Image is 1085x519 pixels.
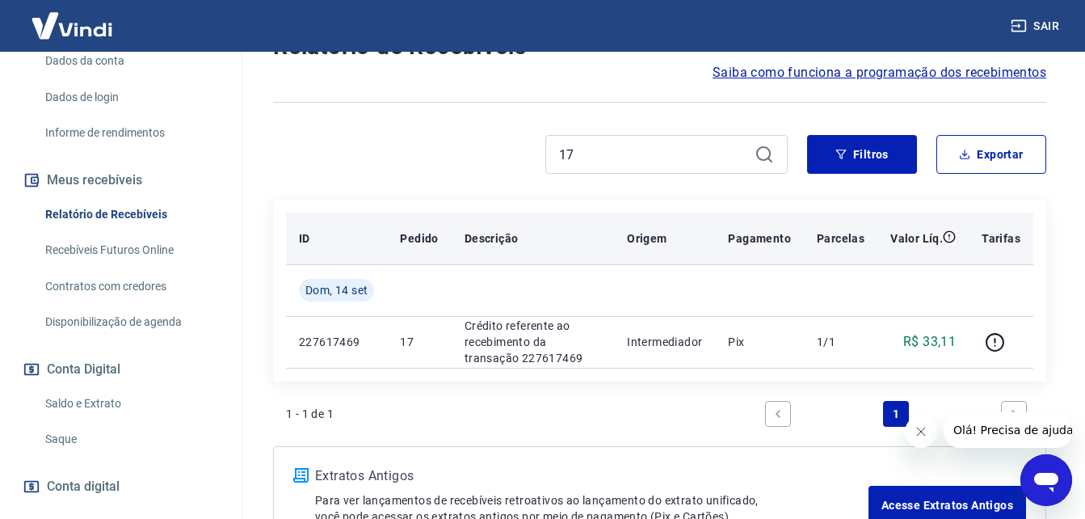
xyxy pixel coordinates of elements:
[559,142,748,167] input: Busque pelo número do pedido
[1007,11,1066,41] button: Sair
[627,230,667,247] p: Origem
[10,11,136,24] span: Olá! Precisa de ajuda?
[883,401,909,427] a: Page 1 is your current page
[936,135,1046,174] button: Exportar
[465,318,601,366] p: Crédito referente ao recebimento da transação 227617469
[305,282,368,298] span: Dom, 14 set
[817,334,864,350] p: 1/1
[465,230,519,247] p: Descrição
[39,198,222,231] a: Relatório de Recebíveis
[400,334,438,350] p: 17
[293,468,309,483] img: ícone
[39,81,222,114] a: Dados de login
[39,44,222,78] a: Dados da conta
[765,401,791,427] a: Previous page
[1001,401,1027,427] a: Next page
[286,406,334,422] p: 1 - 1 de 1
[627,334,702,350] p: Intermediador
[299,334,374,350] p: 227617469
[807,135,917,174] button: Filtros
[944,412,1072,448] iframe: Mensagem da empresa
[39,234,222,267] a: Recebíveis Futuros Online
[759,395,1033,433] ul: Pagination
[400,230,438,247] p: Pedido
[47,475,120,498] span: Conta digital
[890,230,943,247] p: Valor Líq.
[728,230,791,247] p: Pagamento
[905,416,937,448] iframe: Fechar mensagem
[39,306,222,339] a: Disponibilização de agenda
[19,352,222,387] button: Conta Digital
[903,332,956,352] p: R$ 33,11
[19,162,222,198] button: Meus recebíveis
[39,116,222,150] a: Informe de rendimentos
[299,230,310,247] p: ID
[1020,454,1072,506] iframe: Botão para abrir a janela de mensagens
[315,466,868,486] p: Extratos Antigos
[39,387,222,420] a: Saldo e Extrato
[982,230,1020,247] p: Tarifas
[713,63,1046,82] a: Saiba como funciona a programação dos recebimentos
[817,230,864,247] p: Parcelas
[39,423,222,456] a: Saque
[39,270,222,303] a: Contratos com credores
[19,469,222,504] a: Conta digital
[19,1,124,50] img: Vindi
[728,334,791,350] p: Pix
